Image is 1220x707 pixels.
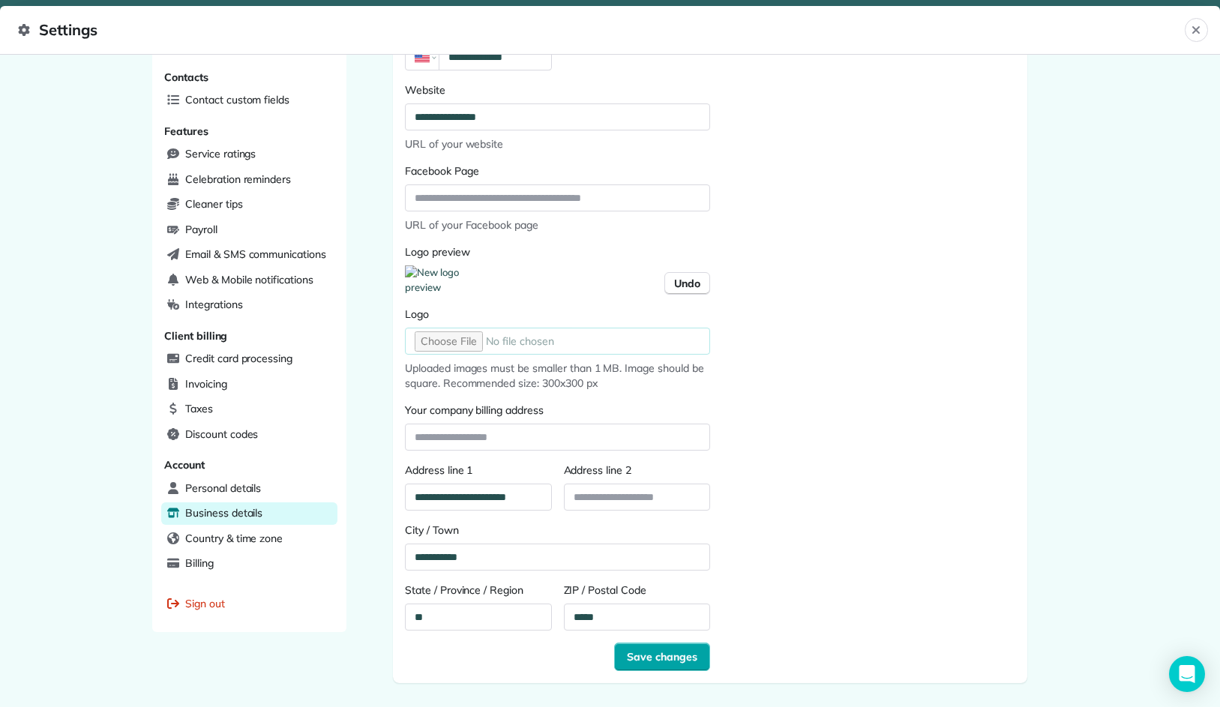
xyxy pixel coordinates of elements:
[161,294,337,316] a: Integrations
[674,276,700,291] span: Undo
[564,463,711,478] label: Address line 2
[161,528,337,550] a: Country & time zone
[405,403,710,418] label: Your company billing address
[185,351,292,366] span: Credit card processing
[185,556,214,571] span: Billing
[185,172,291,187] span: Celebration reminders
[164,124,208,138] span: Features
[627,649,697,664] span: Save changes
[161,593,337,616] a: Sign out
[185,196,243,211] span: Cleaner tips
[161,89,337,112] a: Contact custom fields
[185,481,261,496] span: Personal details
[161,424,337,446] a: Discount codes
[185,222,217,237] span: Payroll
[405,583,552,598] label: State / Province / Region
[405,265,480,295] img: New logo preview
[161,169,337,191] a: Celebration reminders
[161,553,337,575] a: Billing
[161,219,337,241] a: Payroll
[185,272,313,287] span: Web & Mobile notifications
[161,269,337,292] a: Web & Mobile notifications
[614,643,710,671] button: Save changes
[164,70,208,84] span: Contacts
[161,502,337,525] a: Business details
[164,458,205,472] span: Account
[161,348,337,370] a: Credit card processing
[564,583,711,598] label: ZIP / Postal Code
[664,272,710,295] button: Undo
[1169,656,1205,692] div: Open Intercom Messenger
[405,163,710,178] label: Facebook Page
[161,143,337,166] a: Service ratings
[185,531,283,546] span: Country & time zone
[1185,18,1208,42] button: Close
[405,523,710,538] label: City / Town
[161,398,337,421] a: Taxes
[405,82,710,97] label: Website
[405,361,710,391] span: Uploaded images must be smaller than 1 MB. Image should be square. Recommended size: 300x300 px
[405,307,710,322] label: Logo
[185,297,243,312] span: Integrations
[161,373,337,396] a: Invoicing
[185,401,213,416] span: Taxes
[161,244,337,266] a: Email & SMS communications
[161,478,337,500] a: Personal details
[161,193,337,216] a: Cleaner tips
[185,376,227,391] span: Invoicing
[185,146,256,161] span: Service ratings
[185,247,326,262] span: Email & SMS communications
[185,505,262,520] span: Business details
[185,92,289,107] span: Contact custom fields
[185,596,225,611] span: Sign out
[405,217,710,232] span: URL of your Facebook page
[405,136,710,151] span: URL of your website
[405,463,552,478] label: Address line 1
[18,18,1185,42] span: Settings
[164,329,227,343] span: Client billing
[185,427,258,442] span: Discount codes
[405,244,480,259] label: Logo preview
